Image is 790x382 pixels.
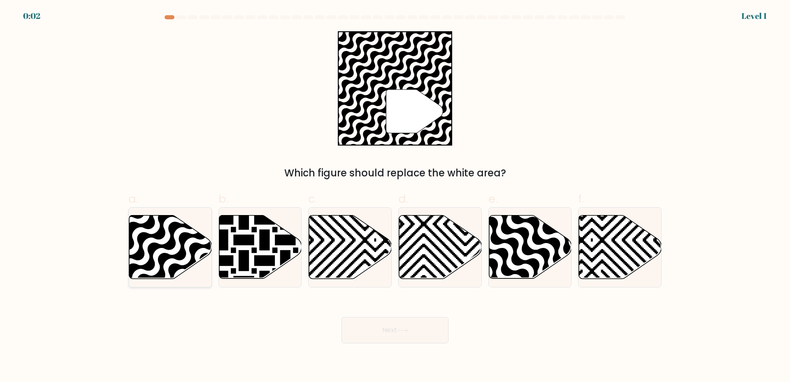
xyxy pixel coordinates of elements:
span: e. [488,191,497,207]
span: c. [308,191,317,207]
div: Level 1 [741,10,767,22]
button: Next [342,317,448,343]
g: " [386,90,443,133]
div: 0:02 [23,10,40,22]
div: Which figure should replace the white area? [133,166,657,181]
span: b. [218,191,228,207]
span: f. [578,191,584,207]
span: d. [398,191,408,207]
span: a. [128,191,138,207]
